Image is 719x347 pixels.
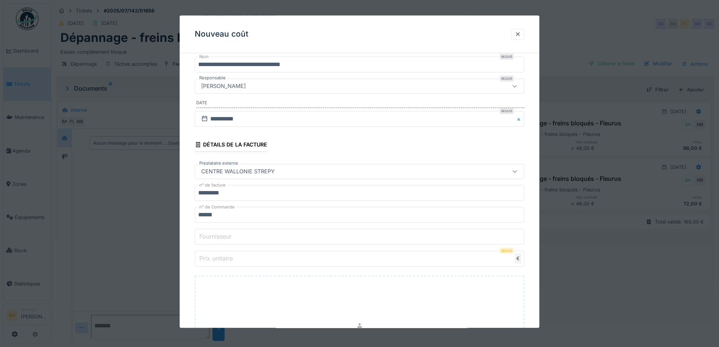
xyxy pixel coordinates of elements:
label: Responsable [198,75,227,82]
label: Fournisseur [198,232,233,241]
button: Close [516,111,524,127]
h3: Nouveau coût [195,29,248,39]
label: Date [196,100,524,108]
div: Détails de la facture [195,139,267,152]
div: Requis [500,76,514,82]
div: € [515,254,521,264]
label: n° de facture [198,182,227,189]
label: Nom [198,54,210,60]
div: [PERSON_NAME] [198,82,249,91]
label: n° de Commande [198,204,236,211]
div: Requis [500,54,514,60]
div: CENTRE WALLONIE STREPY [198,168,278,176]
label: Prix unitaire [198,254,234,263]
label: Prestataire externe [198,160,240,167]
div: Requis [500,108,514,114]
div: Requis [500,248,514,254]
